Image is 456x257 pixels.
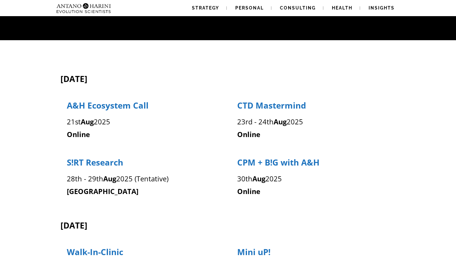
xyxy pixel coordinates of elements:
span: [DATE] [60,73,87,85]
strong: Aug [103,174,116,183]
span: Strategy [192,5,219,10]
strong: Online [237,186,260,196]
p: 21st 2025 [67,116,219,128]
p: 30th 2025 [237,172,389,185]
span: CTD Mastermind [237,100,306,111]
span: A&H Ecosystem Call [67,100,149,111]
span: Health [332,5,352,10]
strong: Online [237,129,260,139]
strong: Aug [274,117,287,126]
p: 28th - 29th 2025 (Tentative) [67,172,219,197]
span: Insights [369,5,395,10]
span: [DATE] [60,220,87,231]
p: 23rd - 24th 2025 [237,116,389,128]
span: CPM + B!G with A&H [237,157,320,168]
span: Consulting [280,5,316,10]
strong: Online [67,129,90,139]
span: Personal [235,5,264,10]
strong: Aug [81,117,94,126]
strong: [GEOGRAPHIC_DATA] [67,186,138,196]
span: S!RT Research [67,157,123,168]
strong: Aug [252,174,265,183]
